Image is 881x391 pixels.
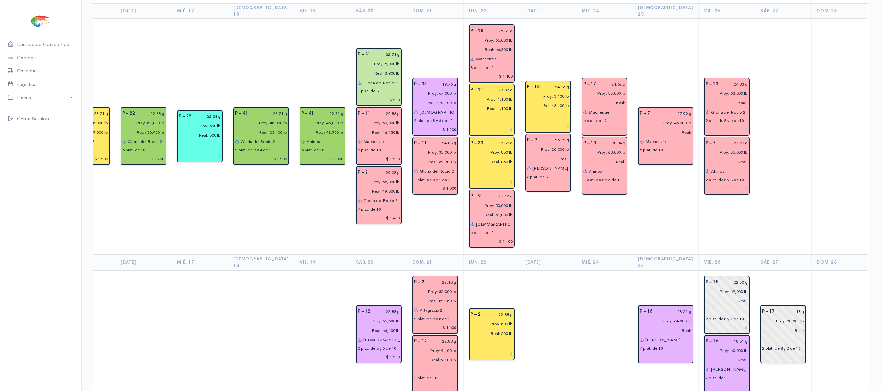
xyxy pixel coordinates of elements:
div: Piscina: 16 Peso: 18.51 g Libras Proy: 64,000 lb Empacadora: Songa Gabarra: Abel Elian Plataforma... [638,305,694,363]
div: P – 10 [579,138,600,148]
input: $ [583,125,626,134]
div: P – 33 [410,79,431,89]
input: g [654,109,692,118]
input: estimadas [636,316,692,326]
input: estimadas [702,287,748,296]
div: Piscina: 11 Peso: 24.83 g Libras Proy: 35,000 lb Libras Reales: 32,700 lb Rendimiento: 93.4% Empa... [412,137,458,195]
input: $ [358,352,400,362]
div: 2 plat. de 8 y 6 de 10 [706,118,744,124]
input: pescadas [467,157,513,166]
input: pescadas [354,128,400,137]
th: [DATE] [520,255,576,270]
th: Dom. 21 [407,3,463,19]
div: P – 16 [636,307,656,316]
input: estimadas [702,89,748,98]
th: Dom. 21 [407,255,463,270]
input: $ [470,71,513,81]
input: pescadas [118,128,165,137]
input: pescadas [410,355,456,365]
input: g [374,307,400,316]
input: estimadas [467,148,513,157]
div: Piscina: 2 Peso: 22.88 g Libras Proy: 500 lb Libras Reales: 500 lb Rendimiento: 100.0% Empacadora... [469,308,515,360]
div: P – 9 [523,135,541,145]
input: $ [358,95,400,104]
input: g [372,168,400,177]
input: estimadas [231,118,287,128]
input: $ [301,154,344,164]
th: Dom. 28 [812,255,868,270]
div: 2 plat. de 8 y 6 de 10 [414,118,453,124]
div: Piscina: 11 Peso: 24.83 g Libras Proy: 50,000 lb Libras Reales: 46,150 lb Rendimiento: 92.3% Empa... [356,107,402,165]
input: g [485,310,513,319]
div: P – 18 [523,82,544,92]
input: $ [179,151,221,161]
input: $ [414,323,456,332]
input: g [252,109,287,118]
input: estimadas [354,177,400,187]
div: P – 7 [636,109,654,118]
th: Mié. 24 [576,255,633,270]
input: estimadas [467,201,513,210]
div: 3 plat. de 8 [527,174,548,180]
th: Dom. 28 [812,3,868,19]
input: $ [470,349,513,359]
div: 1 plat. de 8 [358,88,379,94]
div: P – 16 [702,336,722,346]
div: Piscina: 10 Peso: 30.04 g Libras Proy: 68,000 lb Empacadora: Promarisco Gabarra: Ahinoa Plataform... [582,137,627,195]
div: 4 plat. de 8 y 1 de 10 [414,177,453,183]
input: $ [470,125,513,134]
input: g [600,79,626,89]
input: $ [527,122,569,131]
input: pescadas [579,157,626,166]
th: Sáb. 20 [351,255,407,270]
input: estimadas [410,89,456,98]
input: estimadas [354,59,400,69]
th: [DATE] [115,3,172,19]
div: P – 41 [231,109,252,118]
input: pescadas [467,329,513,338]
input: $ [640,352,692,362]
input: g [722,79,748,89]
input: g [656,307,692,316]
th: Sáb. 27 [755,3,812,19]
input: estimadas [410,148,456,157]
th: Sáb. 20 [351,3,407,19]
th: [DEMOGRAPHIC_DATA] 25 [633,3,699,19]
div: Piscina: 11 Peso: 23.83 g Libras Proy: 1,100 lb Libras Reales: 1,100 lb Rendimiento: 100.0% Empac... [469,84,515,136]
input: estimadas [410,287,456,296]
input: pescadas [354,186,400,196]
div: Piscina: 9 Peso: 26.12 g Libras Proy: 50,000 lb Libras Reales: 51,000 lb Rendimiento: 102.0% Empa... [469,190,515,248]
input: $ [414,125,456,134]
input: $ [414,184,456,193]
input: pescadas [354,69,400,78]
th: Mié. 24 [576,3,633,19]
div: P – 9 [467,191,485,201]
div: 6 plat. de 10 [358,147,381,153]
th: Mié. 17 [172,3,228,19]
div: Piscina: 12 Peso: 22.88 g Libras Proy: 65,600 lb Libras Reales: 66,400 lb Rendimiento: 101.2% Emp... [356,305,402,363]
input: $ [122,154,165,164]
div: Piscina: 7 Peso: 27.99 g Libras Proy: 45,000 lb Empacadora: Promarisco Gabarra: Machenzie Platafo... [638,107,694,165]
div: Piscina: 22 Peso: 22.28 g Libras Proy: 500 lb Libras Reales: 500 lb Rendimiento: 100.0% Empacador... [177,110,223,162]
div: Piscina: 18 Peso: 24.16 g Libras Proy: 3,100 lb Libras Reales: 3,100 lb Rendimiento: 100.0% Empac... [525,81,571,133]
input: g [487,138,513,148]
div: 6 plat. de 10 [583,118,606,124]
div: P – 22 [118,109,139,118]
input: g [720,138,748,148]
div: Piscina: 17 Peso: 24.62 g Libras Proy: 53,000 lb Empacadora: Promarisco Gabarra: Machenzie Plataf... [582,78,627,136]
div: Piscina: 15 Peso: 22.30 g Libras Proy: 69,000 lb Empacadora: Sin asignar Plataformas: 2 plat. de ... [704,276,750,334]
input: pescadas [467,45,513,55]
div: Piscina: 23 Peso: 24.83 g Libras Proy: 63,000 lb Empacadora: Promarisco Gabarra: Gloria del Rocio... [704,78,750,136]
div: P – 11 [410,138,431,148]
div: P – 11 [467,85,487,95]
input: $ [527,181,569,190]
input: pescadas [410,98,456,107]
div: 2 plat. de 8 y 3 de 10 [706,177,744,183]
div: P – 41 [354,50,374,59]
input: g [431,336,456,346]
input: g [82,109,108,118]
div: P – 7 [702,138,720,148]
input: pescadas [467,210,513,220]
input: g [374,109,400,118]
div: 2 plat. de 8 y 4 de 10 [235,147,274,153]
